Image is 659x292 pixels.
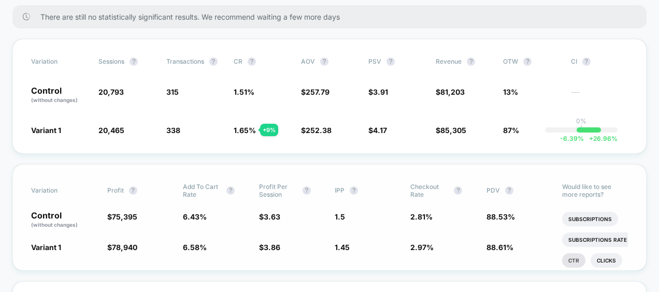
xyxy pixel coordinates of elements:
[335,212,345,221] span: 1.5
[183,183,221,198] span: Add To Cart Rate
[580,125,582,133] p: |
[226,186,235,195] button: ?
[98,87,124,96] span: 20,793
[373,87,388,96] span: 3.91
[31,97,78,103] span: (without changes)
[486,243,513,252] span: 88.61 %
[166,57,204,65] span: Transactions
[234,87,254,96] span: 1.51 %
[306,87,329,96] span: 257.79
[31,183,88,198] span: Variation
[31,86,88,104] p: Control
[320,57,328,66] button: ?
[571,57,628,66] span: CI
[260,124,278,136] div: + 9 %
[98,57,124,65] span: Sessions
[562,183,627,198] p: Would like to see more reports?
[335,186,345,194] span: IPP
[368,126,387,135] span: $
[584,135,618,142] span: 26.96 %
[264,243,280,252] span: 3.86
[503,57,560,66] span: OTW
[562,212,618,226] li: Subscriptions
[562,253,585,268] li: Ctr
[112,212,137,221] span: 75,395
[130,57,138,66] button: ?
[107,243,137,252] span: $
[209,57,218,66] button: ?
[454,186,462,195] button: ?
[436,126,466,135] span: $
[410,183,449,198] span: Checkout Rate
[350,186,358,195] button: ?
[31,211,96,229] p: Control
[560,135,584,142] span: -6.39 %
[166,87,179,96] span: 315
[335,243,350,252] span: 1.45
[183,243,207,252] span: 6.58 %
[591,253,622,268] li: Clicks
[107,186,124,194] span: Profit
[166,126,180,135] span: 338
[264,212,280,221] span: 3.63
[368,87,388,96] span: $
[31,222,78,228] span: (without changes)
[440,126,466,135] span: 85,305
[373,126,387,135] span: 4.17
[582,57,591,66] button: ?
[98,126,124,135] span: 20,465
[301,126,332,135] span: $
[436,57,462,65] span: Revenue
[505,186,513,195] button: ?
[301,57,315,65] span: AOV
[589,135,593,142] span: +
[40,12,626,21] span: There are still no statistically significant results. We recommend waiting a few more days
[31,57,88,66] span: Variation
[31,126,61,135] span: Variant 1
[129,186,137,195] button: ?
[503,87,518,96] span: 13%
[486,212,515,221] span: 88.53 %
[576,117,586,125] p: 0%
[259,183,297,198] span: Profit Per Session
[259,243,280,252] span: $
[248,57,256,66] button: ?
[301,87,329,96] span: $
[386,57,395,66] button: ?
[523,57,532,66] button: ?
[486,186,500,194] span: PDV
[107,212,137,221] span: $
[410,212,433,221] span: 2.81 %
[467,57,475,66] button: ?
[368,57,381,65] span: PSV
[259,212,280,221] span: $
[234,126,256,135] span: 1.65 %
[183,212,207,221] span: 6.43 %
[306,126,332,135] span: 252.38
[303,186,311,195] button: ?
[440,87,465,96] span: 81,203
[410,243,434,252] span: 2.97 %
[571,89,628,104] span: ---
[503,126,519,135] span: 87%
[436,87,465,96] span: $
[562,232,633,247] li: Subscriptions Rate
[112,243,137,252] span: 78,940
[234,57,242,65] span: CR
